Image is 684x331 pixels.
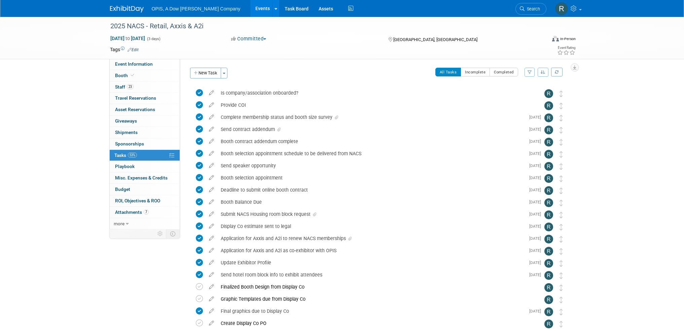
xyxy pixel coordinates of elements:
[115,130,138,135] span: Shipments
[206,163,217,169] a: edit
[560,272,563,279] i: Move task
[206,126,217,132] a: edit
[529,224,544,229] span: [DATE]
[217,257,525,268] div: Update Exhibitor Profile
[544,174,553,183] img: Renee Ortner
[560,236,563,242] i: Move task
[544,210,553,219] img: Renee Ortner
[217,148,525,159] div: Booth selection appointment schedule to be delivered from NACS
[552,36,559,41] img: Format-Inperson.png
[557,46,575,49] div: Event Rating
[393,37,477,42] span: [GEOGRAPHIC_DATA], [GEOGRAPHIC_DATA]
[206,296,217,302] a: edit
[128,153,137,158] span: 53%
[544,223,553,231] img: Renee Ortner
[560,115,563,121] i: Move task
[560,260,563,267] i: Move task
[560,297,563,303] i: Move task
[544,89,553,98] img: Renee Ortner
[217,99,531,111] div: Provide COI
[110,46,139,53] td: Tags
[115,73,136,78] span: Booth
[525,6,540,11] span: Search
[206,187,217,193] a: edit
[544,320,553,328] img: Renee Ortner
[115,118,137,124] span: Giveaways
[544,259,553,268] img: Renee Ortner
[544,247,553,256] img: Renee Ortner
[544,295,553,304] img: Renee Ortner
[544,283,553,292] img: Renee Ortner
[190,68,221,78] button: New Task
[115,198,160,203] span: ROI, Objectives & ROO
[206,114,217,120] a: edit
[110,115,180,127] a: Giveaways
[206,199,217,205] a: edit
[128,47,139,52] a: Edit
[529,151,544,156] span: [DATE]
[507,35,576,45] div: Event Format
[560,212,563,218] i: Move task
[115,209,149,215] span: Attachments
[560,151,563,158] i: Move task
[206,247,217,254] a: edit
[206,151,217,157] a: edit
[217,293,531,305] div: Graphic Templates due from Display Co
[560,309,563,315] i: Move task
[217,111,525,123] div: Complete membership status and booth size survey
[515,3,546,15] a: Search
[217,245,525,256] div: Application for Axxis and A2i as co-exhibitor with OPIS
[124,36,131,41] span: to
[560,175,563,182] i: Move task
[110,195,180,206] a: ROI, Objectives & ROO
[115,61,153,67] span: Event Information
[115,141,144,146] span: Sponsorships
[206,102,217,108] a: edit
[206,272,217,278] a: edit
[529,200,544,204] span: [DATE]
[529,163,544,168] span: [DATE]
[560,200,563,206] i: Move task
[206,223,217,229] a: edit
[544,138,553,146] img: Renee Ortner
[110,127,180,138] a: Shipments
[115,164,135,169] span: Playbook
[115,175,168,180] span: Misc. Expenses & Credits
[229,35,269,42] button: Committed
[114,221,124,226] span: more
[544,113,553,122] img: Renee Ortner
[110,138,180,150] a: Sponsorships
[544,162,553,171] img: Renee Ortner
[206,175,217,181] a: edit
[529,139,544,144] span: [DATE]
[544,271,553,280] img: Renee Ortner
[529,175,544,180] span: [DATE]
[110,6,144,12] img: ExhibitDay
[217,305,525,317] div: Final graphics due to Display Co
[110,70,180,81] a: Booth
[217,318,531,329] div: Create Display Co PO
[108,20,536,32] div: 2025 NACS - Retail, Axxis & A2i
[217,87,531,99] div: Is company/association onboarded?
[217,172,525,184] div: Booth selection appointment
[560,224,563,230] i: Move task
[529,309,544,313] span: [DATE]
[110,150,180,161] a: Tasks53%
[206,308,217,314] a: edit
[560,36,576,41] div: In-Person
[110,207,180,218] a: Attachments7
[166,229,180,238] td: Toggle Event Tabs
[551,68,563,76] a: Refresh
[206,260,217,266] a: edit
[560,139,563,145] i: Move task
[217,208,525,220] div: Submit NACS Housing room block request
[114,153,137,158] span: Tasks
[217,196,525,208] div: Booth Balance Due
[529,236,544,241] span: [DATE]
[461,68,490,76] button: Incomplete
[217,221,525,232] div: Display Co estimate sent to legal
[131,73,134,77] i: Booth reservation complete
[560,188,563,194] i: Move task
[217,281,531,293] div: Finalized Booth Design from Display Co
[115,84,134,90] span: Staff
